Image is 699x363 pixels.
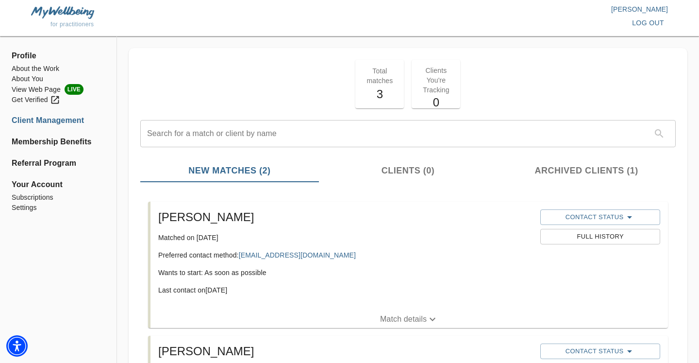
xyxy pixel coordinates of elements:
[361,86,398,102] h5: 3
[146,164,313,177] span: New Matches (2)
[628,14,668,32] button: log out
[503,164,670,177] span: Archived Clients (1)
[12,95,105,105] a: Get Verified
[12,115,105,126] a: Client Management
[6,335,28,357] div: Accessibility Menu
[540,344,660,359] button: Contact Status
[65,84,83,95] span: LIVE
[158,250,533,260] p: Preferred contact method:
[380,313,427,325] p: Match details
[158,344,533,359] h5: [PERSON_NAME]
[545,231,655,242] span: Full History
[12,203,105,213] a: Settings
[545,211,655,223] span: Contact Status
[12,64,105,74] a: About the Work
[540,209,660,225] button: Contact Status
[417,95,454,110] h5: 0
[12,192,105,203] a: Subscriptions
[12,136,105,148] a: Membership Benefits
[50,21,94,28] span: for practitioners
[158,285,533,295] p: Last contact on [DATE]
[325,164,492,177] span: Clients (0)
[540,229,660,244] button: Full History
[12,84,105,95] a: View Web PageLIVE
[239,251,356,259] a: [EMAIL_ADDRESS][DOMAIN_NAME]
[12,179,105,190] span: Your Account
[417,66,454,95] p: Clients You're Tracking
[12,95,60,105] div: Get Verified
[632,17,664,29] span: log out
[31,6,94,18] img: MyWellbeing
[12,84,105,95] li: View Web Page
[158,209,533,225] h5: [PERSON_NAME]
[12,74,105,84] a: About You
[150,311,668,328] button: Match details
[12,157,105,169] a: Referral Program
[349,4,668,14] p: [PERSON_NAME]
[545,346,655,357] span: Contact Status
[158,268,533,277] p: Wants to start: As soon as possible
[12,50,105,62] span: Profile
[361,66,398,86] p: Total matches
[158,233,533,242] p: Matched on [DATE]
